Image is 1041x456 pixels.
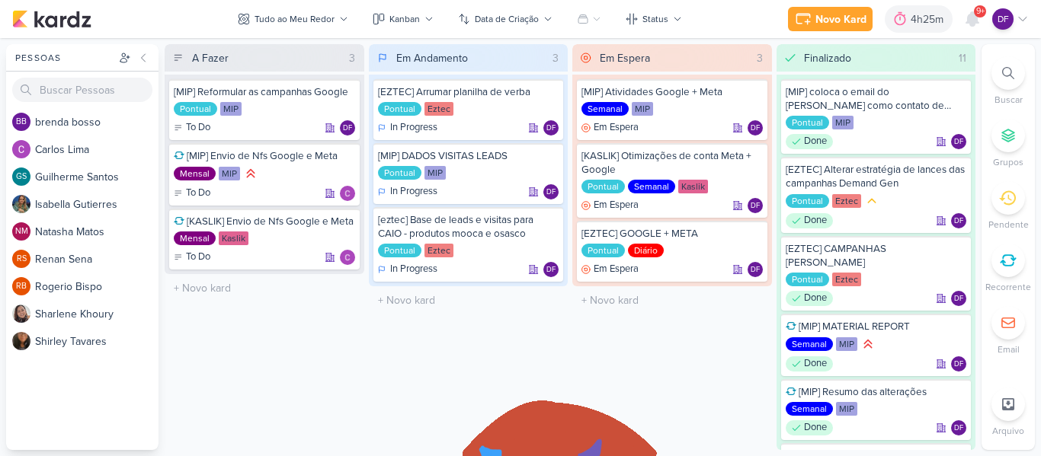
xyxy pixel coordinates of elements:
[35,142,159,158] div: C a r l o s L i m a
[951,420,966,435] div: Responsável: Diego Freitas
[951,356,966,371] div: Responsável: Diego Freitas
[992,424,1024,438] p: Arquivo
[786,291,833,306] div: Done
[12,195,30,213] img: Isabella Gutierres
[751,50,769,66] div: 3
[628,244,664,257] div: Diário
[174,120,210,136] div: To Do
[954,361,963,368] p: DF
[788,7,873,31] button: Novo Kard
[748,198,763,213] div: Responsável: Diego Freitas
[786,194,829,208] div: Pontual
[343,50,361,66] div: 3
[581,244,625,257] div: Pontual
[748,262,763,277] div: Diego Freitas
[786,85,967,113] div: [MIP] coloca o email do Rodrigo como contato de faturamento
[951,356,966,371] div: Diego Freitas
[390,120,437,136] p: In Progress
[12,113,30,131] div: brenda bosso
[174,231,216,245] div: Mensal
[543,262,559,277] div: Diego Freitas
[581,149,763,177] div: [KASLIK] Otimizações de conta Meta + Google
[600,50,650,66] div: Em Espera
[424,166,446,180] div: MIP
[15,228,28,236] p: NM
[751,266,760,274] p: DF
[186,120,210,136] p: To Do
[748,120,763,136] div: Diego Freitas
[786,134,833,149] div: Done
[993,155,1023,169] p: Grupos
[804,134,827,149] p: Done
[378,244,421,257] div: Pontual
[168,277,361,299] input: + Novo kard
[998,343,1020,356] p: Email
[35,306,159,322] div: S h a r l e n e K h o u r y
[748,262,763,277] div: Responsável: Diego Freitas
[988,218,1029,231] p: Pendente
[35,114,159,130] div: b r e n d a b o s s o
[951,420,966,435] div: Diego Freitas
[340,186,355,201] img: Carlos Lima
[951,291,966,306] div: Responsável: Diego Freitas
[786,420,833,435] div: Done
[632,102,653,116] div: MIP
[35,279,159,295] div: R o g e r i o B i s p o
[954,425,963,432] p: DF
[581,198,639,213] div: Em Espera
[786,163,967,190] div: [EZTEC] Alterar estratégia de lances das campanhas Demand Gen
[581,262,639,277] div: Em Espera
[678,180,708,193] div: Kaslik
[12,167,30,186] div: Guilherme Santos
[12,140,30,158] img: Carlos Lima
[378,213,559,241] div: [eztec] Base de leads e visitas para CAIO - produtos mooca e osasco
[998,12,1009,26] p: DF
[546,266,556,274] p: DF
[786,242,967,269] div: [EZTEC] CAMPANHAS DANTON MELLO
[12,250,30,268] div: Renan Sena
[12,332,30,350] img: Shirley Tavares
[186,186,210,201] p: To Do
[804,356,827,371] p: Done
[35,196,159,212] div: I s a b e l l a G u t i e r r e s
[186,250,210,265] p: To Do
[786,273,829,286] div: Pontual
[12,277,30,295] div: Rogerio Bispo
[832,116,854,129] div: MIP
[174,102,217,116] div: Pontual
[581,180,625,193] div: Pontual
[35,169,159,185] div: G u i l h e r m e S a n t o s
[340,250,355,265] div: Responsável: Carlos Lima
[954,295,963,303] p: DF
[424,102,453,116] div: Eztec
[174,149,355,163] div: [MIP] Envio de Nfs Google e Meta
[378,262,437,277] div: In Progress
[16,118,27,126] p: bb
[546,125,556,132] p: DF
[378,166,421,180] div: Pontual
[174,215,355,228] div: [KASLIK] Envio de Nfs Google e Meta
[581,102,629,116] div: Semanal
[343,125,352,132] p: DF
[174,85,355,99] div: [MIP] Reformular as campanhas Google
[581,85,763,99] div: [MIP] Atividades Google + Meta
[751,202,760,210] p: DF
[594,120,639,136] p: Em Espera
[992,8,1014,30] div: Diego Freitas
[815,11,866,27] div: Novo Kard
[546,189,556,196] p: DF
[804,213,827,228] p: Done
[219,167,240,180] div: MIP
[243,166,258,181] div: Prioridade Alta
[954,218,963,225] p: DF
[951,134,966,149] div: Responsável: Diego Freitas
[786,356,833,371] div: Done
[575,289,769,311] input: + Novo kard
[951,291,966,306] div: Diego Freitas
[12,51,116,65] div: Pessoas
[219,231,248,245] div: Kaslik
[192,50,229,66] div: A Fazer
[804,291,827,306] p: Done
[378,120,437,136] div: In Progress
[581,120,639,136] div: Em Espera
